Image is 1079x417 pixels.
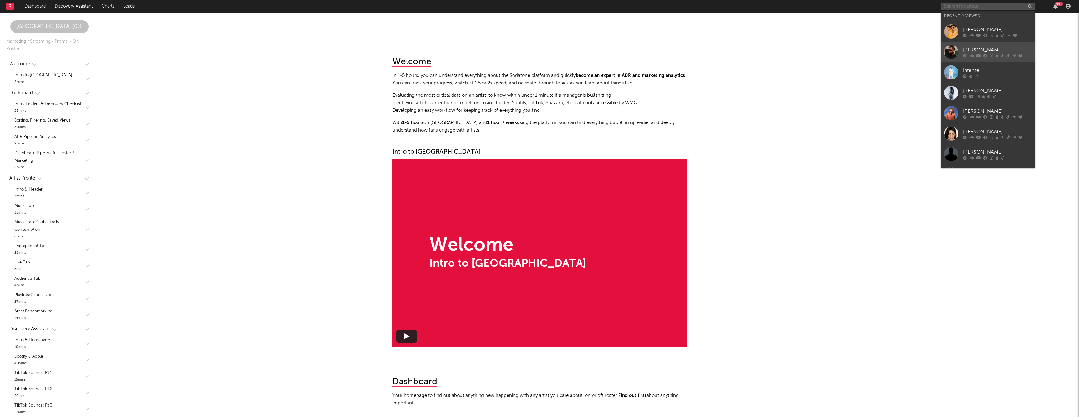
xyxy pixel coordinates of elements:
div: 35 mins [14,210,34,216]
div: [PERSON_NAME] [963,107,1032,115]
div: Discovery Assistant [9,325,50,333]
div: Intro & Homepage [14,337,50,344]
div: [PERSON_NAME] [963,87,1032,95]
div: [PERSON_NAME] [963,46,1032,54]
li: Evaluating the most critical data on an artist, to know within under 1 minute if a manager is bul... [392,92,687,99]
div: A&R Pipeline Analytics [14,133,56,141]
div: 9 mins [14,141,56,147]
div: 31 mins [14,124,70,131]
div: 99 + [1055,2,1063,6]
div: Artist Benchmarking [14,308,53,315]
strong: 1 hour / week [487,120,517,125]
div: Dashboard [9,89,33,97]
div: 4 mins [14,283,40,289]
button: 99+ [1053,4,1058,9]
div: 3 mins [14,266,30,273]
div: Welcome [9,60,30,68]
div: TikTok Sounds: Pt 3 [14,402,52,409]
div: Spotify & Apple [14,353,43,360]
div: Welcome [392,57,431,67]
div: Audience Tab [14,275,40,283]
strong: 1-5 hours [402,120,423,125]
div: [GEOGRAPHIC_DATA] ( 0 %) [10,23,89,30]
div: Intro to [GEOGRAPHIC_DATA] [429,258,586,269]
div: 6 mins [14,165,84,171]
div: Welcome [429,236,586,255]
div: Playlists/Charts Tab [14,291,51,299]
p: In 1-5 hours, you can understand everything about the Sodatone platform and quickly . You can tra... [392,72,687,87]
p: With on [GEOGRAPHIC_DATA] and using the platform, you can find everything bubbling up earlier and... [392,119,687,134]
div: TikTok Sounds: Pt 1 [14,369,52,377]
div: 28 mins [14,108,81,114]
div: Intro, Folders & Discovery Checklist [14,100,81,108]
a: [PERSON_NAME] [941,103,1035,123]
a: [PERSON_NAME] [941,21,1035,42]
div: Dashboard Pipeline for Roster / Marketing [14,149,84,165]
strong: Find out first [618,393,646,398]
div: 40 mins [14,360,43,367]
div: 25 mins [14,250,47,256]
div: 15 mins [14,377,52,383]
div: Artist Profile [9,175,35,182]
a: [PERSON_NAME] [941,123,1035,144]
div: Recently Viewed [944,12,1032,20]
div: 21 mins [14,409,52,416]
div: [PERSON_NAME] [963,148,1032,156]
div: TikTok Sounds: Pt 2 [14,386,52,393]
a: Intense [941,62,1035,83]
div: 10 mins [14,344,50,350]
div: Engagement Tab [14,242,47,250]
li: Identifying artists earlier than competitors, using hidden Spotify, TikTok, Shazam, etc. data onl... [392,99,687,107]
div: 20 mins [14,393,52,399]
a: [PERSON_NAME] [941,42,1035,62]
div: Marketing / Streaming / Promo / On-Roster [6,38,93,53]
p: Your homepage to find out about anything new happening with any artist you care about, on or off ... [392,392,687,407]
div: 14 mins [14,315,53,322]
div: [PERSON_NAME] [963,26,1032,33]
div: Dashboard [392,377,437,387]
div: [PERSON_NAME] [963,128,1032,135]
div: 7 mins [14,193,43,200]
a: [PERSON_NAME] [941,164,1035,185]
strong: become an expert in A&R and marketing analytics [576,73,685,78]
a: [PERSON_NAME] [941,83,1035,103]
div: 27 mins [14,299,51,305]
div: Live Tab [14,259,30,266]
div: Music Tab [14,202,34,210]
div: Music Tab: Global Daily Consumption [14,219,84,234]
div: Intro to [GEOGRAPHIC_DATA] [392,148,687,156]
div: Intro to [GEOGRAPHIC_DATA] [14,72,72,79]
a: [PERSON_NAME] [941,144,1035,164]
div: Intro & Header [14,186,43,193]
input: Search for artists [941,3,1035,10]
div: 8 mins [14,79,72,85]
div: Intense [963,67,1032,74]
div: 8 mins [14,234,84,240]
li: Developing an easy workflow for keeping track of everything you find [392,107,687,114]
div: Sorting, Filtering, Saved Views [14,117,70,124]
